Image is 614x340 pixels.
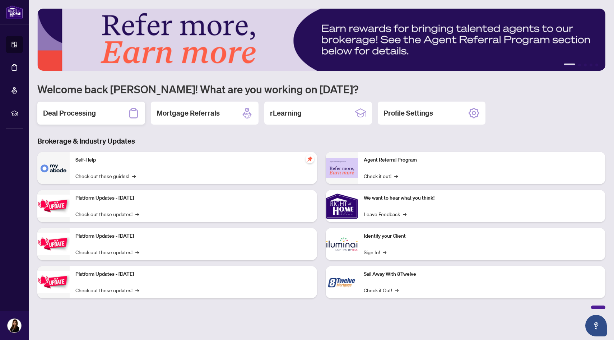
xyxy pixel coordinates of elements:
[37,195,70,217] img: Platform Updates - July 21, 2025
[584,64,587,66] button: 3
[364,270,600,278] p: Sail Away With 8Twelve
[135,210,139,218] span: →
[37,271,70,293] img: Platform Updates - June 23, 2025
[306,155,314,163] span: pushpin
[75,286,139,294] a: Check out these updates!→
[75,232,311,240] p: Platform Updates - [DATE]
[364,194,600,202] p: We want to hear what you think!
[326,190,358,222] img: We want to hear what you think!
[383,108,433,118] h2: Profile Settings
[590,64,592,66] button: 4
[132,172,136,180] span: →
[75,270,311,278] p: Platform Updates - [DATE]
[8,319,21,332] img: Profile Icon
[364,156,600,164] p: Agent Referral Program
[6,5,23,19] img: logo
[75,248,139,256] a: Check out these updates!→
[270,108,302,118] h2: rLearning
[364,286,399,294] a: Check it Out!→
[43,108,96,118] h2: Deal Processing
[364,210,406,218] a: Leave Feedback→
[75,156,311,164] p: Self-Help
[37,9,605,71] img: Slide 0
[75,194,311,202] p: Platform Updates - [DATE]
[135,248,139,256] span: →
[578,64,581,66] button: 2
[383,248,386,256] span: →
[37,136,605,146] h3: Brokerage & Industry Updates
[157,108,220,118] h2: Mortgage Referrals
[595,64,598,66] button: 5
[75,172,136,180] a: Check out these guides!→
[75,210,139,218] a: Check out these updates!→
[326,158,358,178] img: Agent Referral Program
[394,172,398,180] span: →
[585,315,607,336] button: Open asap
[364,172,398,180] a: Check it out!→
[364,232,600,240] p: Identify your Client
[364,248,386,256] a: Sign In!→
[37,233,70,255] img: Platform Updates - July 8, 2025
[37,82,605,96] h1: Welcome back [PERSON_NAME]! What are you working on [DATE]?
[326,228,358,260] img: Identify your Client
[326,266,358,298] img: Sail Away With 8Twelve
[37,152,70,184] img: Self-Help
[395,286,399,294] span: →
[403,210,406,218] span: →
[564,64,575,66] button: 1
[135,286,139,294] span: →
